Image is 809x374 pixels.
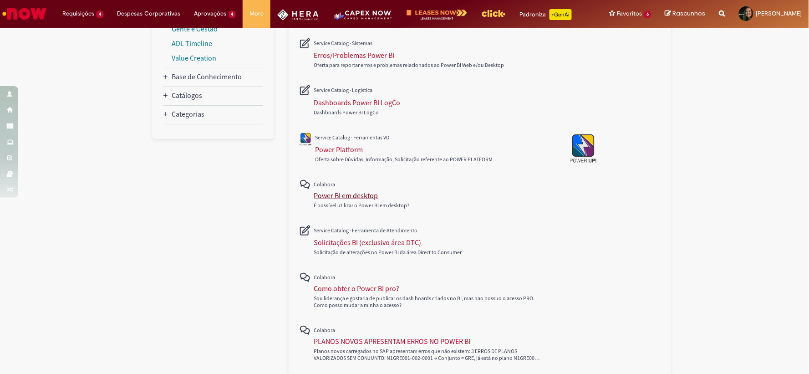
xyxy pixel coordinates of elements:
span: 6 [644,10,651,18]
img: ServiceNow [1,5,48,23]
span: Favoritos [617,9,642,18]
p: +GenAi [550,9,572,20]
span: Aprovações [194,9,227,18]
span: 4 [229,10,236,18]
span: [PERSON_NAME] [756,10,802,17]
span: Despesas Corporativas [117,9,181,18]
span: Requisições [62,9,94,18]
span: Rascunhos [673,9,706,18]
span: 4 [96,10,104,18]
img: CapexLogo5.png [332,9,393,27]
a: Rascunhos [665,10,706,18]
div: Padroniza [519,9,572,20]
img: logo-leases-transp-branco.png [407,9,468,20]
span: More [249,9,264,18]
img: click_logo_yellow_360x200.png [481,6,506,20]
img: HeraLogo.png [277,9,319,20]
